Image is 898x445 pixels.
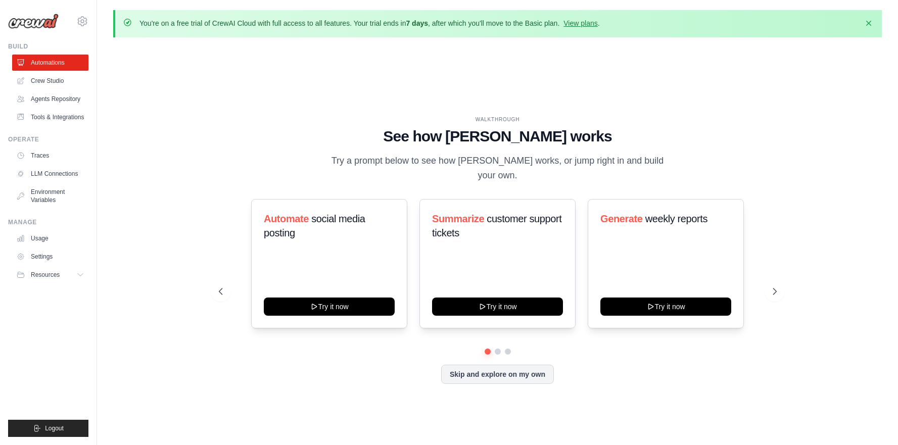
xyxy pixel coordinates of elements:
p: Try a prompt below to see how [PERSON_NAME] works, or jump right in and build your own. [328,154,668,183]
span: customer support tickets [432,213,561,238]
button: Skip and explore on my own [441,365,554,384]
span: Logout [45,424,64,432]
button: Resources [12,267,88,283]
div: Build [8,42,88,51]
strong: 7 days [406,19,428,27]
a: View plans [563,19,597,27]
button: Logout [8,420,88,437]
span: Generate [600,213,643,224]
span: Summarize [432,213,484,224]
a: Settings [12,249,88,265]
a: Crew Studio [12,73,88,89]
h1: See how [PERSON_NAME] works [219,127,777,145]
a: Usage [12,230,88,246]
a: Environment Variables [12,184,88,208]
button: Try it now [264,298,395,316]
a: Traces [12,147,88,164]
a: Agents Repository [12,91,88,107]
div: Operate [8,135,88,143]
img: Logo [8,14,59,29]
span: weekly reports [645,213,707,224]
button: Try it now [600,298,731,316]
div: WALKTHROUGH [219,116,777,123]
span: social media posting [264,213,365,238]
a: LLM Connections [12,166,88,182]
a: Tools & Integrations [12,109,88,125]
span: Automate [264,213,309,224]
div: Manage [8,218,88,226]
p: You're on a free trial of CrewAI Cloud with full access to all features. Your trial ends in , aft... [139,18,600,28]
a: Automations [12,55,88,71]
button: Try it now [432,298,563,316]
span: Resources [31,271,60,279]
